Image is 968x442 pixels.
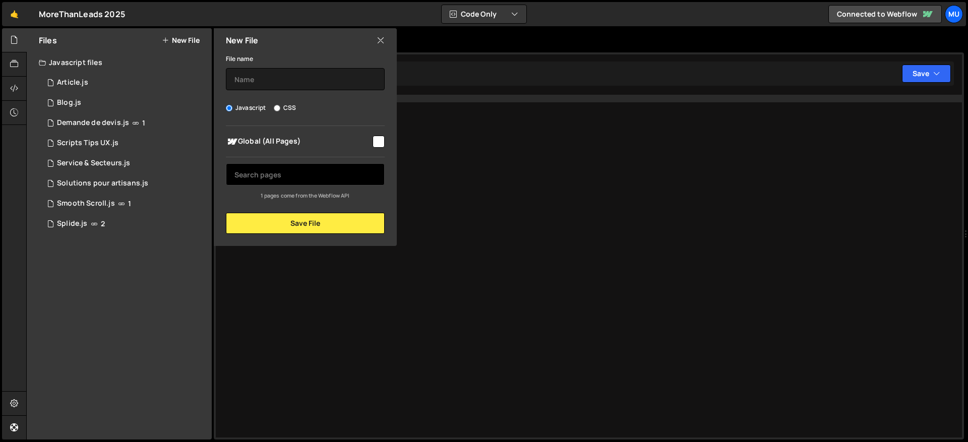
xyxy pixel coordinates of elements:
[261,192,349,199] small: 1 pages come from the Webflow API
[39,73,212,93] div: 16842/46056.js
[57,78,88,87] div: Article.js
[39,173,212,194] div: 16842/46065.js
[39,214,212,234] div: 16842/46041.js
[39,113,212,133] div: 16842/46069.js
[226,213,385,234] button: Save File
[274,103,296,113] label: CSS
[39,194,212,214] div: 16842/46043.js
[142,119,145,127] span: 1
[39,153,212,173] div: 16842/46066.js
[226,54,253,64] label: File name
[57,219,87,228] div: Splide.js
[828,5,942,23] a: Connected to Webflow
[57,139,118,148] div: Scripts Tips UX.js
[226,35,258,46] h2: New File
[442,5,526,23] button: Code Only
[57,199,115,208] div: Smooth Scroll.js
[57,118,129,128] div: Demande de devis.js
[101,220,105,228] span: 2
[57,98,81,107] div: Blog.js
[39,35,57,46] h2: Files
[226,136,371,148] span: Global (All Pages)
[274,105,280,111] input: CSS
[39,133,212,153] div: 16842/46042.js
[226,105,232,111] input: Javascript
[945,5,963,23] a: Mu
[226,163,385,185] input: Search pages
[39,8,125,20] div: MoreThanLeads 2025
[57,159,130,168] div: Service & Secteurs.js
[57,179,148,188] div: Solutions pour artisans.js
[226,103,266,113] label: Javascript
[2,2,27,26] a: 🤙
[27,52,212,73] div: Javascript files
[39,93,212,113] div: 16842/46057.js
[902,65,951,83] button: Save
[128,200,131,208] span: 1
[162,36,200,44] button: New File
[226,68,385,90] input: Name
